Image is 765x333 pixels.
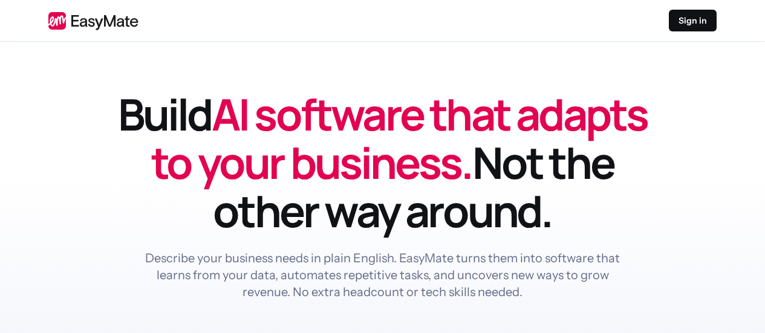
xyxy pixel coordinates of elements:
img: EasyMate logo [48,11,138,30]
p: Sign in [679,15,707,27]
span: AI software that adapts to your business. [151,84,647,192]
p: Describe your business needs in plain English. EasyMate turns them into software that learns from... [143,250,622,300]
a: Sign in [669,10,717,31]
h1: Build Not the other way around. [105,90,661,235]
